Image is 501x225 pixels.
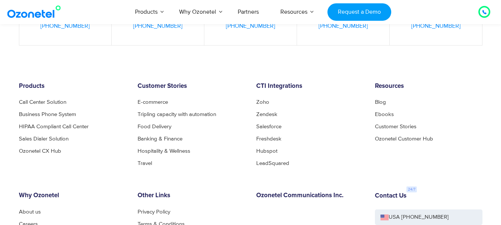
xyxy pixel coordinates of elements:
[138,148,190,154] a: Hospitality & Wellness
[133,23,182,29] a: [PHONE_NUMBER]
[19,136,69,142] a: Sales Dialer Solution
[256,112,277,117] a: Zendesk
[19,192,126,199] h6: Why Ozonetel
[375,83,482,90] h6: Resources
[380,215,389,220] img: us-flag.png
[138,161,152,166] a: Travel
[256,161,289,166] a: LeadSquared
[138,83,245,90] h6: Customer Stories
[19,83,126,90] h6: Products
[256,192,364,199] h6: Ozonetel Communications Inc.
[327,3,391,21] a: Request a Demo
[256,83,364,90] h6: CTI Integrations
[138,192,245,199] h6: Other Links
[19,99,66,105] a: Call Center Solution
[19,148,61,154] a: Ozonetel CX Hub
[138,112,216,117] a: Tripling capacity with automation
[138,136,182,142] a: Banking & Finance
[375,112,394,117] a: Ebooks
[256,148,277,154] a: Hubspot
[19,124,89,129] a: HIPAA Compliant Call Center
[256,99,269,105] a: Zoho
[411,23,461,29] a: [PHONE_NUMBER]
[19,209,41,215] a: About us
[375,124,416,129] a: Customer Stories
[19,112,76,117] a: Business Phone System
[40,23,90,29] a: [PHONE_NUMBER]
[138,124,171,129] a: Food Delivery
[138,99,168,105] a: E-commerce
[319,23,368,29] a: [PHONE_NUMBER]
[226,23,275,29] a: [PHONE_NUMBER]
[256,136,281,142] a: Freshdesk
[375,136,433,142] a: Ozonetel Customer Hub
[375,99,386,105] a: Blog
[375,192,406,200] h6: Contact Us
[256,124,281,129] a: Salesforce
[138,209,170,215] a: Privacy Policy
